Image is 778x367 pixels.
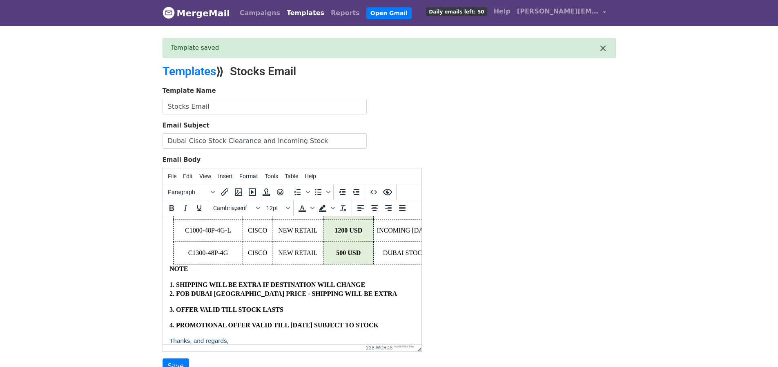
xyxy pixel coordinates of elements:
[395,201,409,215] button: Justify
[7,49,25,56] span: NOTE
[85,33,104,40] span: CISCO
[291,185,311,199] div: Numbered list
[381,185,395,199] button: Preview
[25,33,65,40] span: C1300-48P-4G
[415,345,421,351] div: Resize
[232,185,245,199] button: Insert/edit image
[316,201,336,215] div: Background color
[7,90,120,97] span: 3. OFFER VALID TILL STOCK LASTS
[199,173,212,179] span: View
[381,201,395,215] button: Align right
[285,173,298,179] span: Table
[165,185,218,199] button: Blocks
[273,185,287,199] button: Emoticons
[490,3,514,20] a: Help
[328,5,363,21] a: Reports
[7,121,66,128] span: Thanks, and regards,
[236,5,283,21] a: Campaigns
[368,201,381,215] button: Align center
[173,33,198,40] span: 500 USD
[115,33,154,40] span: NEW RETAIL
[163,121,210,130] label: Email Subject
[245,185,259,199] button: Insert/edit media
[163,86,216,96] label: Template Name
[336,201,350,215] button: Clear formatting
[354,201,368,215] button: Align left
[220,33,264,40] span: DUBAI STOCK
[168,173,176,179] span: File
[163,216,421,344] iframe: Rich Text Area. Press ALT-0 for help.
[423,3,490,20] a: Daily emails left: 50
[218,173,233,179] span: Insert
[239,173,258,179] span: Format
[349,185,363,199] button: Increase indent
[7,105,216,112] span: 4. PROMOTIONAL OFFER VALID TILL [DATE] SUBJECT TO STOCK
[367,185,381,199] button: Source code
[311,185,332,199] div: Bullet list
[163,4,230,22] a: MergeMail
[599,43,607,53] button: ×
[163,65,216,78] a: Templates
[165,201,178,215] button: Bold
[210,201,263,215] button: Fonts
[514,3,609,22] a: [PERSON_NAME][EMAIL_ADDRESS][DOMAIN_NAME]
[178,201,192,215] button: Italic
[163,155,201,165] label: Email Body
[366,345,392,351] button: 228 words
[192,201,206,215] button: Underline
[171,43,599,53] div: Template saved
[263,201,292,215] button: Font sizes
[305,173,316,179] span: Help
[163,7,175,19] img: MergeMail logo
[214,11,270,18] span: INCOMING [DATE]
[259,185,273,199] button: Insert template
[218,185,232,199] button: Insert/edit link
[335,185,349,199] button: Decrease indent
[7,65,11,72] span: 1.
[283,5,328,21] a: Templates
[394,345,415,348] a: Powered by Tiny
[517,7,599,16] span: [PERSON_NAME][EMAIL_ADDRESS][DOMAIN_NAME]
[265,173,278,179] span: Tools
[266,205,284,211] span: 12pt
[163,65,461,78] h2: ⟫ Stocks Email
[168,189,208,195] span: Paragraph
[426,7,487,16] span: Daily emails left: 50
[7,65,234,81] strong: SHIPPING WILL BE EXTRA IF DESTINATION WILL CHANGE 2. FOB DUBAI [GEOGRAPHIC_DATA] PRICE - SHIPPING...
[366,7,412,19] a: Open Gmail
[213,205,253,211] span: Cambria,serif
[295,201,316,215] div: Text color
[737,328,778,367] iframe: Chat Widget
[183,173,193,179] span: Edit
